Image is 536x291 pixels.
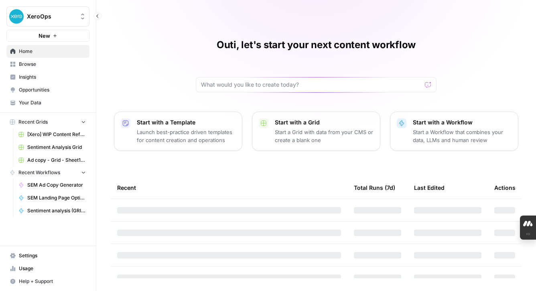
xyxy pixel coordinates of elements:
p: Start a Workflow that combines your data, LLMs and human review [413,128,512,144]
p: Start a Grid with data from your CMS or create a blank one [275,128,374,144]
span: New [39,32,50,40]
button: Workspace: XeroOps [6,6,89,26]
a: Settings [6,249,89,262]
button: Start with a TemplateLaunch best-practice driven templates for content creation and operations [114,112,242,151]
p: Start with a Workflow [413,118,512,126]
span: [Xero] WIP Content Refresh [27,131,86,138]
p: Start with a Template [137,118,236,126]
div: Total Runs (7d) [354,177,395,199]
span: Help + Support [19,278,86,285]
a: [Xero] WIP Content Refresh [15,128,89,141]
button: Help + Support [6,275,89,288]
a: Sentiment Analysis Grid [15,141,89,154]
a: Opportunities [6,83,89,96]
span: SEM Landing Page Optimisation Recommendations [27,194,86,201]
span: Browse [19,61,86,68]
span: Home [19,48,86,55]
span: Recent Workflows [18,169,60,176]
span: Your Data [19,99,86,106]
div: Actions [494,177,516,199]
input: What would you like to create today? [201,81,422,89]
img: XeroOps Logo [9,9,24,24]
span: Sentiment Analysis Grid [27,144,86,151]
a: Sentiment analysis (GRID version) [15,204,89,217]
span: Insights [19,73,86,81]
a: Usage [6,262,89,275]
a: Browse [6,58,89,71]
span: Settings [19,252,86,259]
a: SEM Ad Copy Generator [15,179,89,191]
a: Home [6,45,89,58]
span: Usage [19,265,86,272]
button: Start with a GridStart a Grid with data from your CMS or create a blank one [252,112,380,151]
span: Recent Grids [18,118,48,126]
p: Start with a Grid [275,118,374,126]
button: Start with a WorkflowStart a Workflow that combines your data, LLMs and human review [390,112,518,151]
div: Last Edited [414,177,445,199]
span: Opportunities [19,86,86,94]
span: XeroOps [27,12,75,20]
p: Launch best-practice driven templates for content creation and operations [137,128,236,144]
a: Ad copy - Grid - Sheet1.csv [15,154,89,167]
a: Insights [6,71,89,83]
a: SEM Landing Page Optimisation Recommendations [15,191,89,204]
button: Recent Workflows [6,167,89,179]
button: Recent Grids [6,116,89,128]
div: Recent [117,177,341,199]
span: Ad copy - Grid - Sheet1.csv [27,157,86,164]
button: New [6,30,89,42]
h1: Outi, let's start your next content workflow [217,39,416,51]
span: Sentiment analysis (GRID version) [27,207,86,214]
span: SEM Ad Copy Generator [27,181,86,189]
a: Your Data [6,96,89,109]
